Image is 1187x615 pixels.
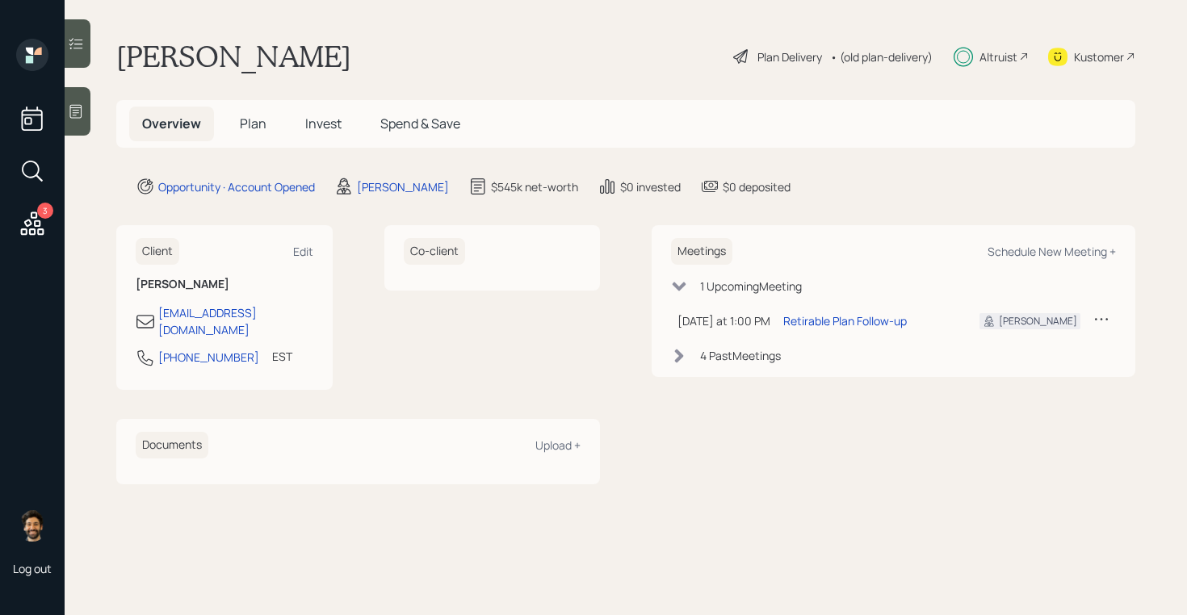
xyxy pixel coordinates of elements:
[13,561,52,576] div: Log out
[136,238,179,265] h6: Client
[404,238,465,265] h6: Co-client
[240,115,266,132] span: Plan
[979,48,1017,65] div: Altruist
[293,244,313,259] div: Edit
[37,203,53,219] div: 3
[272,348,292,365] div: EST
[136,432,208,458] h6: Documents
[700,347,781,364] div: 4 Past Meeting s
[142,115,201,132] span: Overview
[988,244,1116,259] div: Schedule New Meeting +
[999,314,1077,328] div: [PERSON_NAME]
[357,178,449,195] div: [PERSON_NAME]
[620,178,681,195] div: $0 invested
[136,278,313,291] h6: [PERSON_NAME]
[305,115,342,132] span: Invest
[1074,48,1124,65] div: Kustomer
[757,48,822,65] div: Plan Delivery
[158,178,315,195] div: Opportunity · Account Opened
[380,115,460,132] span: Spend & Save
[116,39,351,74] h1: [PERSON_NAME]
[158,304,313,338] div: [EMAIL_ADDRESS][DOMAIN_NAME]
[16,509,48,542] img: eric-schwartz-headshot.png
[535,437,581,453] div: Upload +
[700,278,802,295] div: 1 Upcoming Meeting
[158,349,259,366] div: [PHONE_NUMBER]
[723,178,791,195] div: $0 deposited
[491,178,578,195] div: $545k net-worth
[830,48,933,65] div: • (old plan-delivery)
[671,238,732,265] h6: Meetings
[783,312,907,329] div: Retirable Plan Follow-up
[677,312,770,329] div: [DATE] at 1:00 PM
